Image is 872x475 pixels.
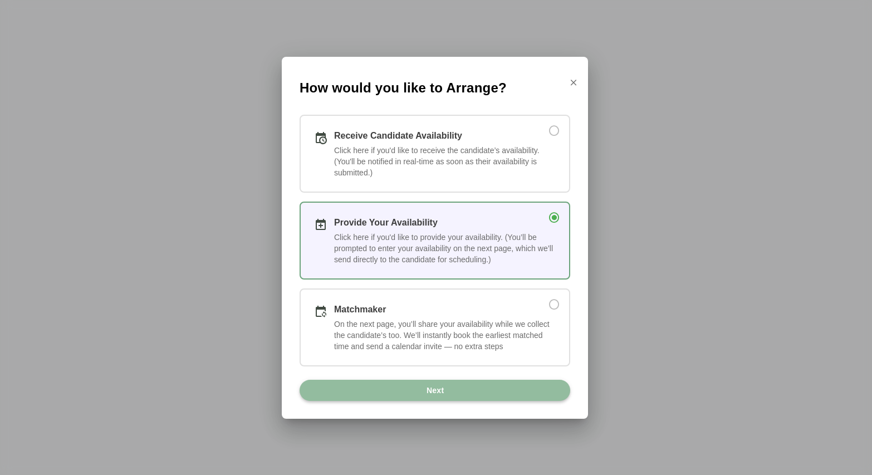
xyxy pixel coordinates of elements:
[334,145,556,178] div: Click here if you'd like to receive the candidate’s availability. (You'll be notified in real-tim...
[334,216,533,229] div: Provide Your Availability
[300,380,570,401] button: Next
[426,380,444,401] span: Next
[334,232,556,265] div: Click here if you'd like to provide your availability. (You’ll be prompted to enter your availabi...
[334,319,556,352] div: On the next page, you’ll share your availability while we collect the candidate’s too. We’ll inst...
[300,79,507,97] span: How would you like to Arrange?
[334,303,533,316] div: Matchmaker
[334,129,556,143] div: Receive Candidate Availability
